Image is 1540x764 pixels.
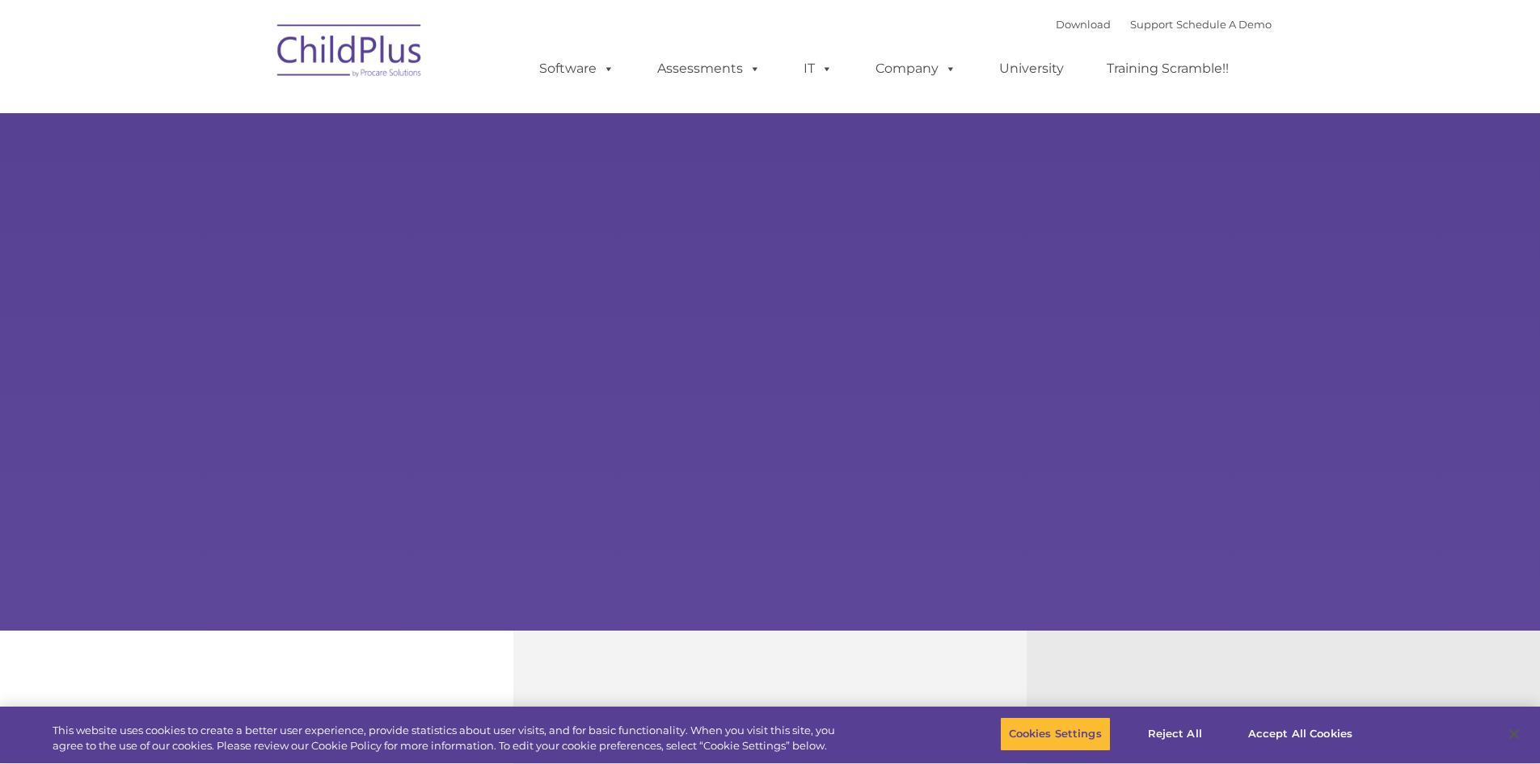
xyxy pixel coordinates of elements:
a: Download [1056,18,1111,31]
a: Assessments [641,53,777,85]
button: Close [1496,716,1532,752]
a: Company [859,53,973,85]
img: ChildPlus by Procare Solutions [269,13,431,94]
a: Training Scramble!! [1091,53,1245,85]
a: Software [523,53,631,85]
div: This website uses cookies to create a better user experience, provide statistics about user visit... [53,723,847,754]
button: Reject All [1124,717,1226,751]
font: | [1056,18,1272,31]
button: Cookies Settings [1000,717,1111,751]
a: Schedule A Demo [1176,18,1272,31]
a: University [983,53,1080,85]
button: Accept All Cookies [1239,717,1361,751]
a: IT [787,53,849,85]
a: Support [1130,18,1173,31]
